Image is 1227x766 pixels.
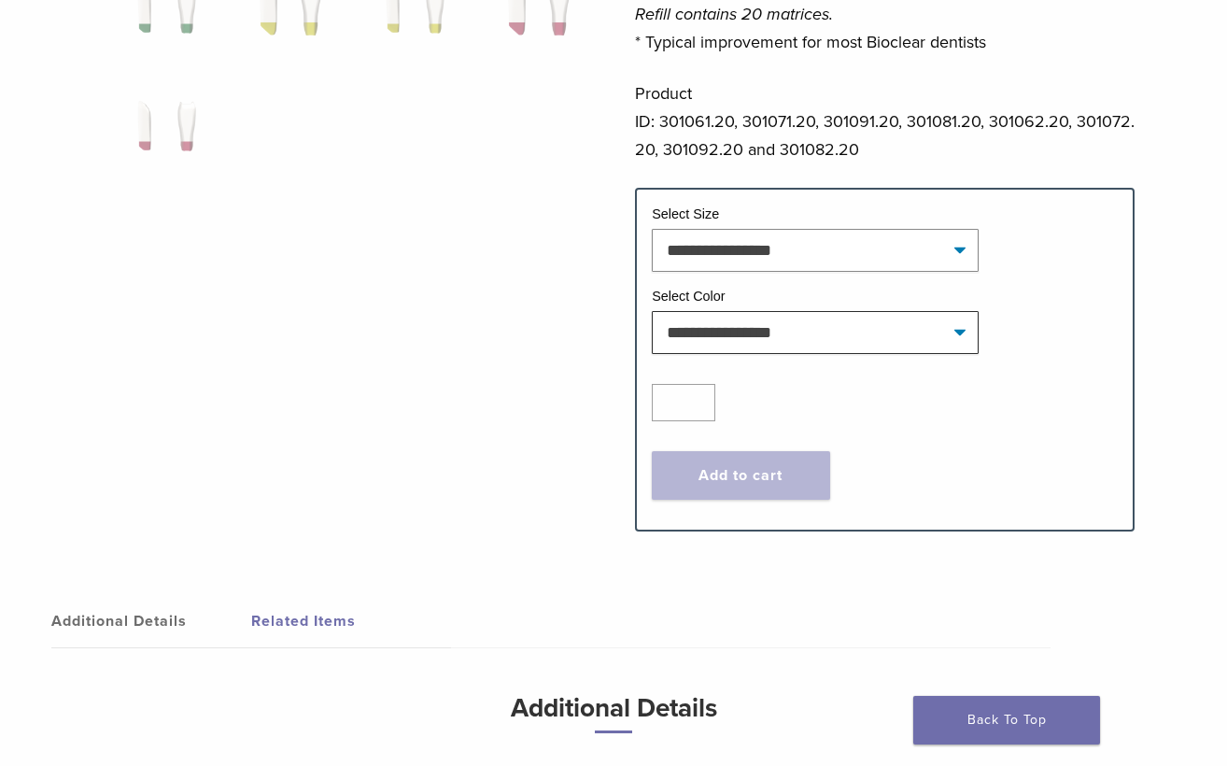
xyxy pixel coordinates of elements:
[635,4,833,24] em: Refill contains 20 matrices.
[114,89,210,182] img: BT Matrix Series - Image 9
[114,686,1113,748] h3: Additional Details
[652,289,725,304] label: Select Color
[913,696,1100,745] a: Back To Top
[251,595,451,647] a: Related Items
[652,206,719,221] label: Select Size
[51,595,251,647] a: Additional Details
[652,451,829,500] button: Add to cart
[635,79,1135,163] p: Product ID: 301061.20, 301071.20, 301091.20, 301081.20, 301062.20, 301072.20, 301092.20 and 30108...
